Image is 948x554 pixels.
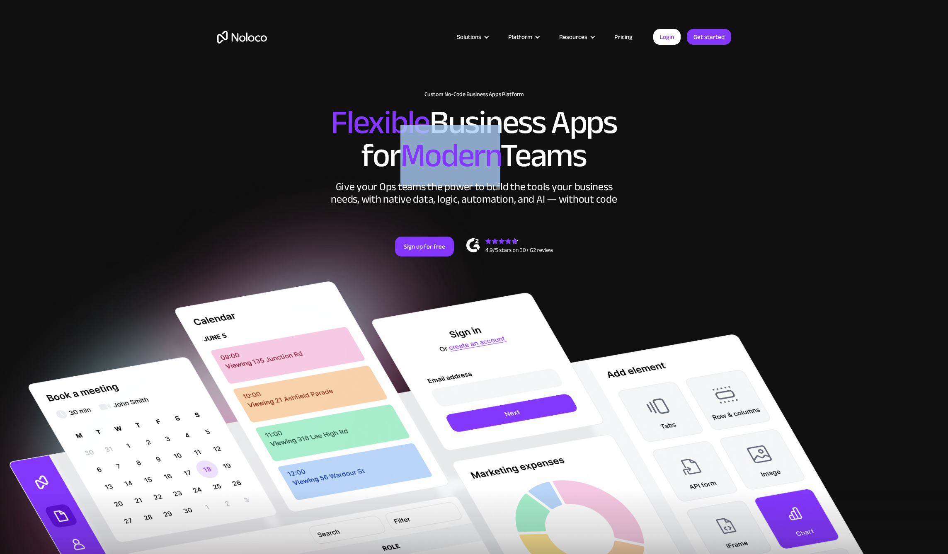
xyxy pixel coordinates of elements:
a: home [217,31,267,44]
div: Platform [508,31,532,42]
div: Resources [559,31,587,42]
div: Solutions [446,31,498,42]
h2: Business Apps for Teams [217,106,731,172]
div: Resources [549,31,604,42]
a: Pricing [604,31,643,42]
div: Platform [498,31,549,42]
a: Login [653,29,681,45]
div: Solutions [457,31,481,42]
a: Sign up for free [395,237,454,256]
div: Give your Ops teams the power to build the tools your business needs, with native data, logic, au... [329,181,619,206]
h1: Custom No-Code Business Apps Platform [217,91,731,98]
span: Modern [400,125,500,186]
a: Get started [687,29,731,45]
span: Flexible [331,92,429,153]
